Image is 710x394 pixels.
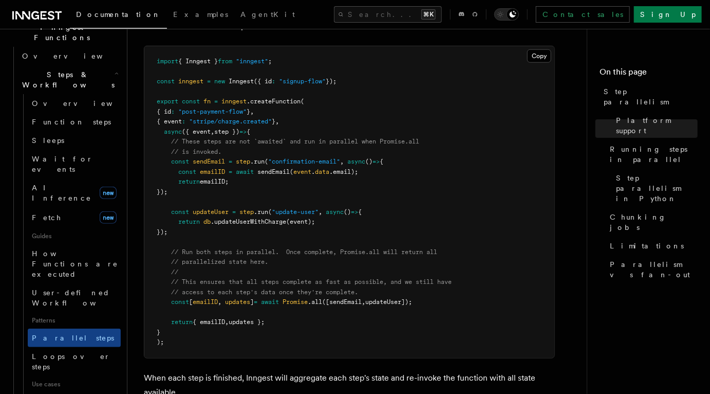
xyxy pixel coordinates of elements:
span: = [232,208,236,216]
span: () [365,158,372,165]
span: , [250,108,254,115]
span: "signup-flow" [279,78,326,85]
span: , [275,118,279,125]
a: Function steps [28,113,121,131]
button: Toggle dark mode [494,8,519,21]
span: () [344,208,351,216]
span: const [171,158,189,165]
span: // These steps are not `awaited` and run in parallel when Promise.all [171,138,419,145]
span: Steps & Workflows [18,69,115,90]
a: Fetchnew [28,207,121,228]
span: async [164,128,182,135]
span: ( [268,208,272,216]
span: "inngest" [236,58,268,65]
span: Inngest [229,78,254,85]
button: Copy [527,49,551,63]
a: Documentation [70,3,167,29]
span: Guides [28,228,121,244]
a: Contact sales [536,6,630,23]
span: ({ id [254,78,272,85]
span: Step parallelism [604,86,698,107]
span: Running steps in parallel [610,144,698,165]
span: // Run both steps in parallel. Once complete, Promise.all will return all [171,248,437,256]
span: new [214,78,225,85]
span: db [203,218,211,225]
span: Parallel steps [32,334,114,342]
span: updateUser [193,208,229,216]
span: .createFunction [247,98,301,105]
a: Sign Up [634,6,702,23]
span: "update-user" [272,208,319,216]
button: Steps & Workflows [18,65,121,94]
span: { [358,208,362,216]
span: .run [250,158,265,165]
span: Promise [283,298,308,306]
button: Search...⌘K [334,6,442,23]
span: new [100,187,117,199]
span: Use cases [28,376,121,392]
span: sendEmail [193,158,225,165]
span: Overview [32,99,138,108]
span: , [225,318,229,326]
span: emailID [200,168,225,175]
span: Patterns [28,312,121,329]
span: ( [301,98,304,105]
span: // parallelized state here. [171,258,268,265]
span: [ [189,298,193,306]
span: ( [265,158,268,165]
span: return [171,318,193,326]
span: await [236,168,254,175]
span: import [157,58,178,65]
span: How Functions are executed [32,249,118,278]
span: AgentKit [240,10,295,19]
span: }); [157,188,167,195]
span: step [239,208,254,216]
span: return [178,218,200,225]
span: .email); [329,168,358,175]
a: Overview [28,94,121,113]
span: updates [225,298,250,306]
span: await [261,298,279,306]
a: Limitations [606,237,698,255]
span: = [214,98,218,105]
span: Fetch [32,213,62,222]
span: => [372,158,380,165]
kbd: ⌘K [421,9,436,20]
button: Inngest Functions [8,18,121,47]
a: Wait for events [28,150,121,178]
span: fn [203,98,211,105]
span: { [247,128,250,135]
a: Parallel steps [28,329,121,347]
span: , [362,298,365,306]
a: Examples [167,3,234,28]
a: Parallelism vs fan-out [606,255,698,284]
span: AI Inference [32,184,91,202]
span: async [347,158,365,165]
span: const [171,208,189,216]
a: User-defined Workflows [28,283,121,312]
a: Platform support [612,111,698,140]
span: : [171,108,175,115]
span: "confirmation-email" [268,158,340,165]
span: Loops over steps [32,352,110,371]
span: Chunking jobs [610,212,698,232]
span: return [178,178,200,185]
span: Documentation [76,10,161,19]
span: }); [157,228,167,236]
a: AI Inferencenew [28,178,121,207]
span: Function steps [32,118,111,126]
span: // is invoked. [171,148,221,155]
span: emailID; [200,178,229,185]
span: sendEmail [257,168,290,175]
span: ([sendEmail [322,298,362,306]
span: "stripe/charge.created" [189,118,272,125]
span: , [340,158,344,165]
span: (event); [286,218,315,225]
span: ] [250,298,254,306]
a: Step parallelism in Python [612,169,698,208]
span: data [315,168,329,175]
span: const [157,78,175,85]
span: ( [290,168,293,175]
span: = [229,168,232,175]
span: { Inngest } [178,58,218,65]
